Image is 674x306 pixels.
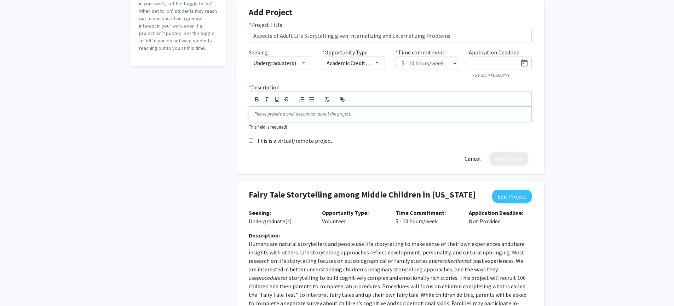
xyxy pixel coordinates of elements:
p: Not Provided [469,208,532,225]
mat-hint: Format: MM/DD/YYYY [472,73,509,78]
b: Seeking: [249,209,271,216]
p: Undergraduate(s) [249,208,312,225]
em: recollections [438,257,467,264]
strong: Add Project [249,7,293,18]
button: Add Project [490,152,528,165]
label: Opportunity Type: [322,48,369,57]
em: procedures [257,274,283,281]
label: Seeking: [249,48,269,57]
label: This is a virtual/remote project [257,136,333,145]
b: Time Commitment: [396,209,446,216]
button: Open calendar [517,57,531,70]
b: Application Deadline: [469,209,523,216]
p: 5 - 10 hours/week [396,208,459,225]
label: Description: [249,83,281,92]
p: Volunteer [322,208,385,225]
button: Edit Project [492,190,532,203]
span: Undergraduate(s) [253,59,296,66]
label: Project Title [249,20,282,29]
b: Opportunity Type: [322,209,369,216]
iframe: Chat [5,274,30,301]
div: Description: [249,231,532,240]
label: Application Deadline: [469,48,520,57]
span: Academic Credit, Volunteer [327,59,392,66]
small: This field is required! [249,124,287,130]
label: Time commitment: [396,48,446,57]
button: Cancel [459,152,486,165]
h4: Fairy Tale Storytelling among Middle Children in [US_STATE] [249,190,481,200]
